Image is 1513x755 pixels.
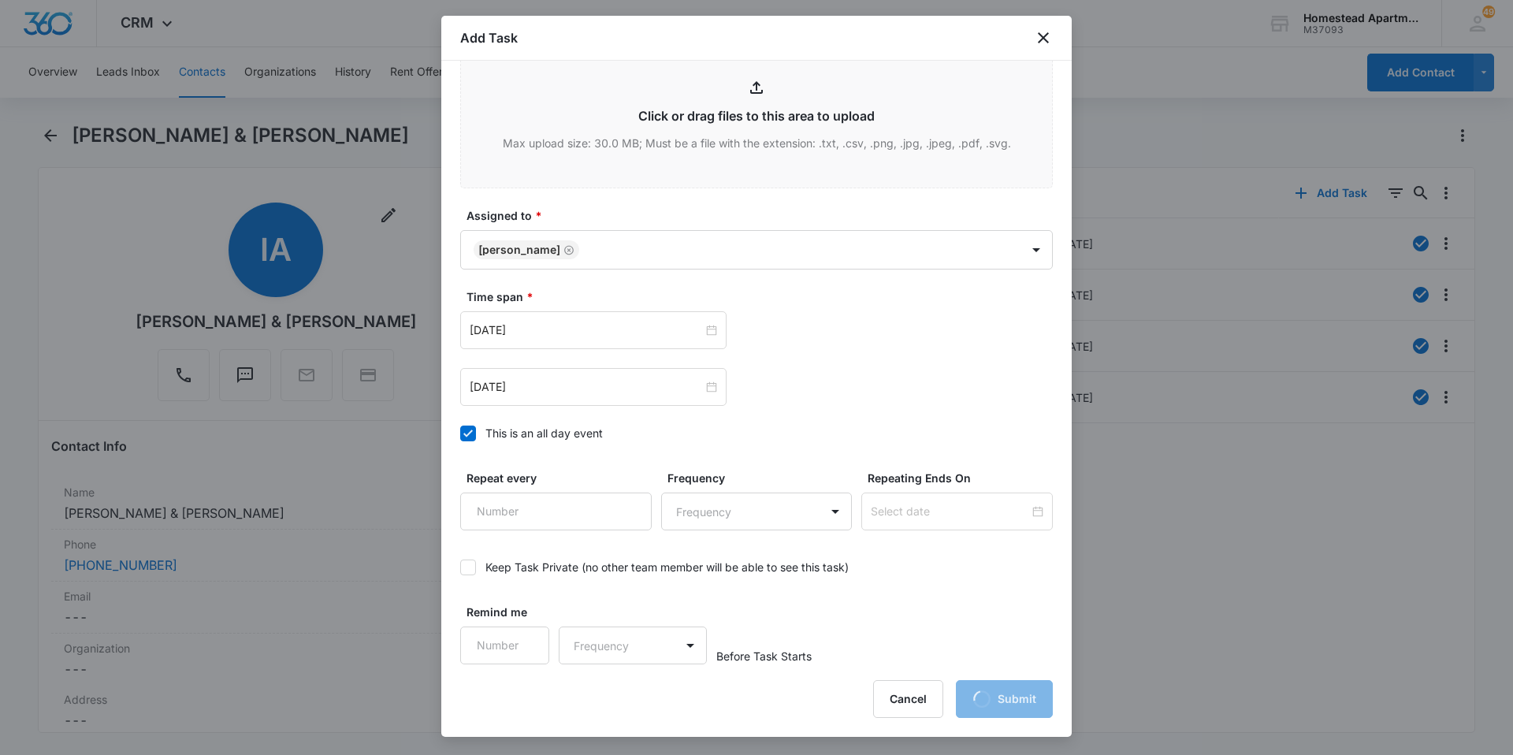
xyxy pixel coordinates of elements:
[868,470,1059,486] label: Repeating Ends On
[467,604,556,620] label: Remind me
[716,648,812,664] span: Before Task Starts
[871,503,1029,520] input: Select date
[560,244,574,255] div: Remove Richard Delong
[667,470,859,486] label: Frequency
[467,207,1059,224] label: Assigned to
[467,288,1059,305] label: Time span
[1034,28,1053,47] button: close
[460,493,652,530] input: Number
[485,559,849,575] div: Keep Task Private (no other team member will be able to see this task)
[467,470,658,486] label: Repeat every
[470,322,703,339] input: Oct 9, 2025
[460,28,518,47] h1: Add Task
[873,680,943,718] button: Cancel
[478,244,560,255] div: [PERSON_NAME]
[485,425,603,441] div: This is an all day event
[470,378,703,396] input: Oct 10, 2025
[460,627,549,664] input: Number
